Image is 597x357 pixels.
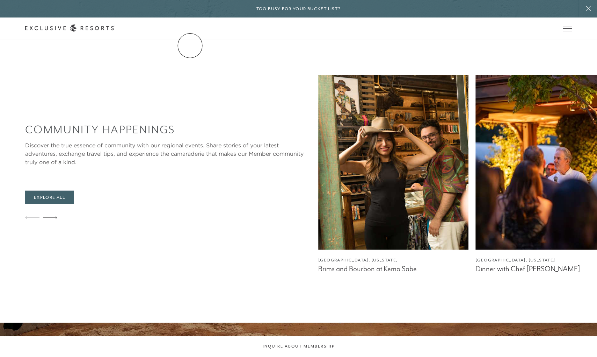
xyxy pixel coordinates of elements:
figcaption: Brims and Bourbon at Kemo Sabe [318,265,468,273]
button: Open navigation [563,26,572,31]
figcaption: [GEOGRAPHIC_DATA], [US_STATE] [318,257,468,264]
div: Discover the true essence of community with our regional events. Share stories of your latest adv... [25,141,311,166]
a: Explore All [25,191,74,204]
h6: Too busy for your bucket list? [256,6,341,12]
